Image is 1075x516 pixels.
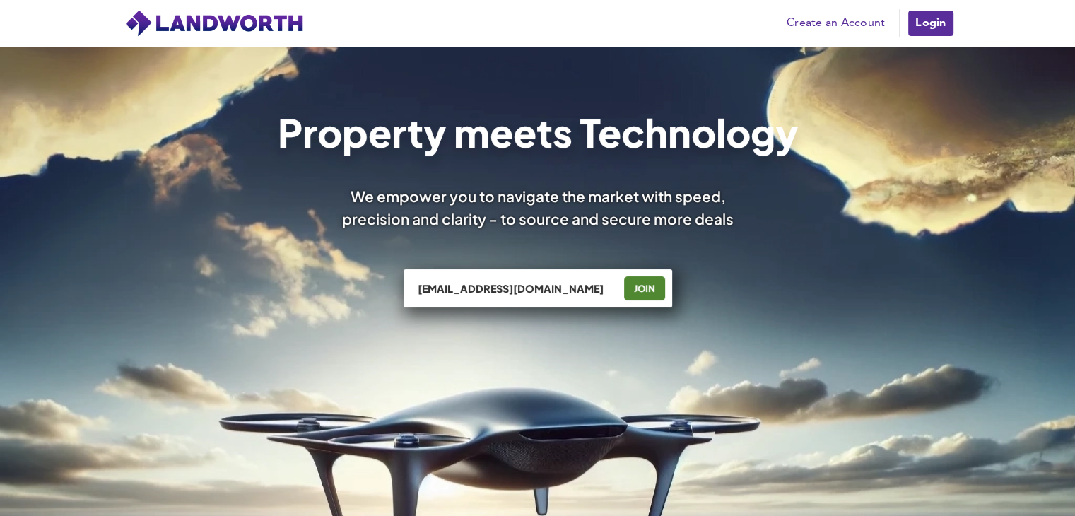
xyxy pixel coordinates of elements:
[416,281,613,295] input: Enter your email address...
[624,276,665,300] button: JOIN
[628,277,661,300] div: JOIN
[277,113,798,151] h1: Property meets Technology
[907,9,954,37] a: Login
[780,13,892,34] a: Create an Account
[323,185,753,229] div: We empower you to navigate the market with speed, precision and clarity - to source and secure mo...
